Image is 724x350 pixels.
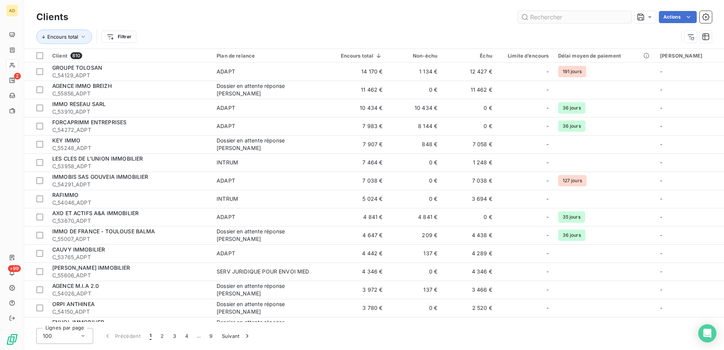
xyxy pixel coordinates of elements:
[52,308,208,316] span: C_54150_ADPT
[546,141,549,148] span: -
[442,99,497,117] td: 0 €
[546,86,549,94] span: -
[52,137,80,144] span: KEY IMMO
[52,192,78,198] span: RAFIMMO
[47,34,78,40] span: Encours total
[698,324,716,342] div: Open Intercom Messenger
[660,250,662,256] span: -
[52,181,208,188] span: C_54291_ADPT
[546,286,549,294] span: -
[43,332,52,340] span: 100
[145,328,156,344] button: 1
[52,210,139,216] span: AXO ET ACTIFS A&A IMMOBILIER
[518,11,632,23] input: Rechercher
[52,162,208,170] span: C_53958_ADPT
[217,282,311,297] div: Dossier en attente réponse [PERSON_NAME]
[660,286,662,293] span: -
[217,159,238,166] div: INTRUM
[660,177,662,184] span: -
[660,68,662,75] span: -
[217,53,325,59] div: Plan de relance
[660,53,719,59] div: [PERSON_NAME]
[329,81,387,99] td: 11 462 €
[546,268,549,275] span: -
[558,102,585,114] span: 36 jours
[546,177,549,184] span: -
[217,213,235,221] div: ADAPT
[546,304,549,312] span: -
[387,135,442,153] td: 848 €
[387,153,442,172] td: 0 €
[501,53,549,59] div: Limite d’encours
[329,226,387,244] td: 4 647 €
[387,99,442,117] td: 10 434 €
[546,213,549,221] span: -
[193,330,205,342] span: …
[442,62,497,81] td: 12 427 €
[217,250,235,257] div: ADAPT
[387,81,442,99] td: 0 €
[52,173,148,180] span: IMMOBIS SAS GOUVEIA IMMOBILIER
[329,135,387,153] td: 7 907 €
[99,328,145,344] button: Précédent
[387,317,442,335] td: 0 €
[558,53,651,59] div: Délai moyen de paiement
[546,250,549,257] span: -
[52,101,106,107] span: IMMO RESEAU SARL
[442,81,497,99] td: 11 462 €
[392,53,437,59] div: Non-échu
[52,264,130,271] span: [PERSON_NAME] IMMOBILIER
[14,73,21,80] span: 2
[52,283,99,289] span: AGENCE M.I.A 2.0
[329,99,387,117] td: 10 434 €
[387,190,442,208] td: 0 €
[329,262,387,281] td: 4 346 €
[52,217,208,225] span: C_53670_ADPT
[442,281,497,299] td: 3 466 €
[217,300,311,316] div: Dossier en attente réponse [PERSON_NAME]
[52,126,208,134] span: C_54272_ADPT
[169,328,181,344] button: 3
[660,159,662,166] span: -
[442,172,497,190] td: 7 038 €
[217,137,311,152] div: Dossier en attente réponse [PERSON_NAME]
[217,177,235,184] div: ADAPT
[387,208,442,226] td: 4 841 €
[660,305,662,311] span: -
[217,104,235,112] div: ADAPT
[52,199,208,206] span: C_54046_ADPT
[36,30,92,44] button: Encours total
[558,211,585,223] span: 35 jours
[546,68,549,75] span: -
[546,159,549,166] span: -
[442,226,497,244] td: 4 438 €
[442,135,497,153] td: 7 058 €
[558,175,587,186] span: 127 jours
[217,82,311,97] div: Dossier en attente réponse [PERSON_NAME]
[217,328,256,344] button: Suivant
[217,195,238,203] div: INTRUM
[52,90,208,97] span: C_55856_ADPT
[446,53,492,59] div: Échu
[6,333,18,345] img: Logo LeanPay
[52,53,67,59] span: Client
[52,119,126,125] span: FORCAPRIMM ENTREPRISES
[546,195,549,203] span: -
[329,281,387,299] td: 3 972 €
[442,153,497,172] td: 1 248 €
[387,281,442,299] td: 137 €
[660,195,662,202] span: -
[442,317,497,335] td: 3 768 €
[52,155,143,162] span: LES CLES DE L'UNION IMMOBILIER
[52,246,105,253] span: CAUVY IMMOBILIER
[6,5,18,17] div: AD
[52,301,95,307] span: ORPI ANTHINEA
[52,72,208,79] span: C_54129_ADPT
[660,141,662,147] span: -
[70,52,82,59] span: 810
[329,244,387,262] td: 4 442 €
[8,265,21,272] span: +99
[442,244,497,262] td: 4 289 €
[52,64,102,71] span: GROUPE TOLOSAN
[442,299,497,317] td: 2 520 €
